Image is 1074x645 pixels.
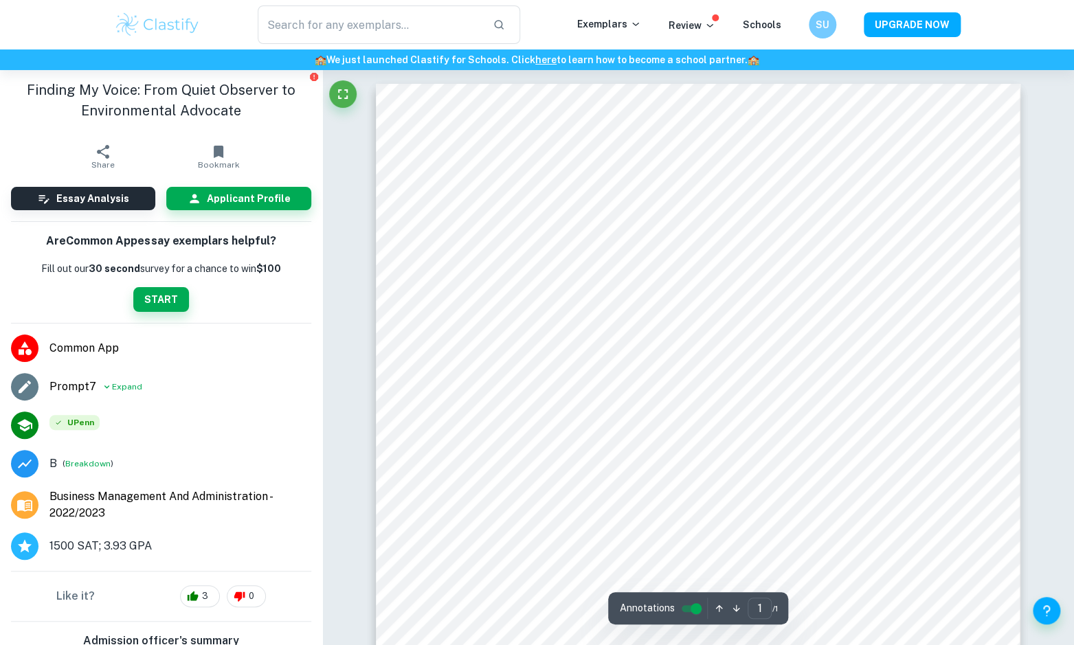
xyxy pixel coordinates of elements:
[1033,597,1060,624] button: Help and Feedback
[194,589,216,603] span: 3
[180,585,220,607] div: 3
[161,137,276,176] button: Bookmark
[864,12,961,37] button: UPGRADE NOW
[315,54,326,65] span: 🏫
[241,589,262,603] span: 0
[114,11,201,38] img: Clastify logo
[577,16,641,32] p: Exemplars
[809,11,836,38] button: SU
[669,18,715,33] p: Review
[227,585,266,607] div: 0
[49,455,57,472] p: Grade
[63,457,113,470] span: ( )
[91,160,115,170] span: Share
[814,17,830,32] h6: SU
[49,340,311,357] span: Common App
[772,602,777,615] span: / 1
[46,233,276,250] h6: Are Common App essay exemplars helpful?
[309,71,320,82] button: Report issue
[256,263,281,274] strong: $100
[11,187,155,210] button: Essay Analysis
[102,378,142,395] button: Expand
[207,191,291,206] h6: Applicant Profile
[166,187,311,210] button: Applicant Profile
[49,538,152,554] span: 1500 SAT; 3.93 GPA
[49,488,311,521] a: Major and Application Year
[49,415,100,430] span: UPenn
[3,52,1071,67] h6: We just launched Clastify for Schools. Click to learn how to become a school partner.
[619,601,674,615] span: Annotations
[329,80,357,108] button: Fullscreen
[45,137,161,176] button: Share
[743,19,781,30] a: Schools
[65,457,111,470] button: Breakdown
[41,261,281,276] p: Fill out our survey for a chance to win
[49,415,100,435] div: Accepted: University of Pennsylvania
[49,378,96,395] a: Prompt7
[258,5,482,44] input: Search for any exemplars...
[89,263,140,274] b: 30 second
[535,54,557,65] a: here
[49,378,96,395] span: Prompt 7
[56,191,129,206] h6: Essay Analysis
[133,287,189,312] button: START
[112,381,142,393] span: Expand
[56,588,95,604] h6: Like it?
[748,54,759,65] span: 🏫
[49,488,300,521] span: Business Management And Administration - 2022/2023
[11,80,311,121] h1: Finding My Voice: From Quiet Observer to Environmental Advocate
[198,160,240,170] span: Bookmark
